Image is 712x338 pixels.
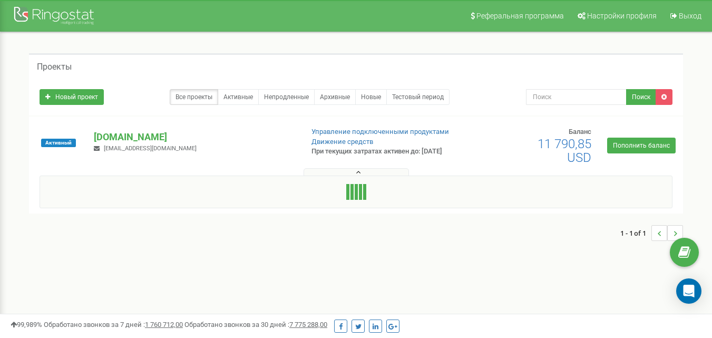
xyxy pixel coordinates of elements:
[184,321,327,329] span: Обработано звонков за 30 дней :
[386,89,450,105] a: Тестовый период
[538,137,591,165] span: 11 790,85 USD
[355,89,387,105] a: Новые
[626,89,656,105] button: Поиск
[145,321,183,329] u: 1 760 712,00
[676,278,701,304] div: Open Intercom Messenger
[587,12,657,20] span: Настройки профиля
[679,12,701,20] span: Выход
[311,147,458,157] p: При текущих затратах активен до: [DATE]
[526,89,627,105] input: Поиск
[170,89,218,105] a: Все проекты
[620,225,651,241] span: 1 - 1 of 1
[569,128,591,136] span: Баланс
[607,138,676,153] a: Пополнить баланс
[40,89,104,105] a: Новый проект
[37,62,72,72] h5: Проекты
[476,12,564,20] span: Реферальная программа
[44,321,183,329] span: Обработано звонков за 7 дней :
[311,138,373,146] a: Движение средств
[314,89,356,105] a: Архивные
[218,89,259,105] a: Активные
[11,321,42,329] span: 99,989%
[258,89,315,105] a: Непродленные
[41,139,76,147] span: Активный
[94,130,294,144] p: [DOMAIN_NAME]
[311,128,449,136] a: Управление подключенными продуктами
[104,145,197,152] span: [EMAIL_ADDRESS][DOMAIN_NAME]
[620,215,683,252] nav: ...
[289,321,327,329] u: 7 775 288,00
